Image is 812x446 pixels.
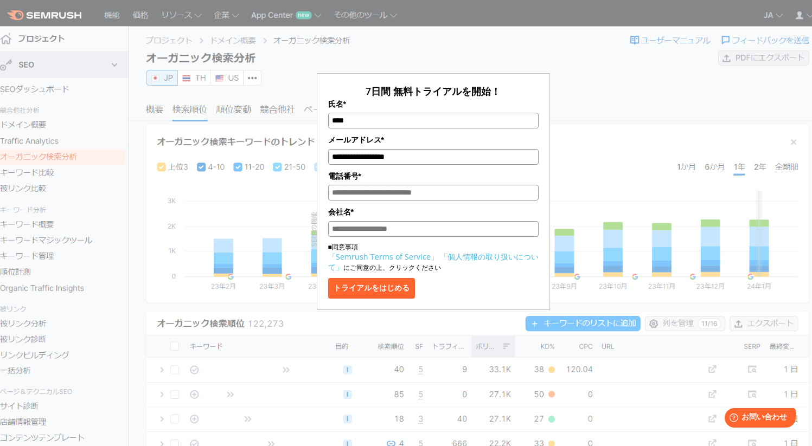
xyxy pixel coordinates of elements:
label: メールアドレス* [328,134,539,146]
p: ■同意事項 にご同意の上、クリックください [328,242,539,273]
button: トライアルをはじめる [328,278,415,299]
span: 7日間 無料トライアルを開始！ [366,85,501,98]
iframe: Help widget launcher [715,404,800,434]
a: 「個人情報の取り扱いについて」 [328,251,539,272]
a: 「Semrush Terms of Service」 [328,251,438,262]
label: 電話番号* [328,170,539,182]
